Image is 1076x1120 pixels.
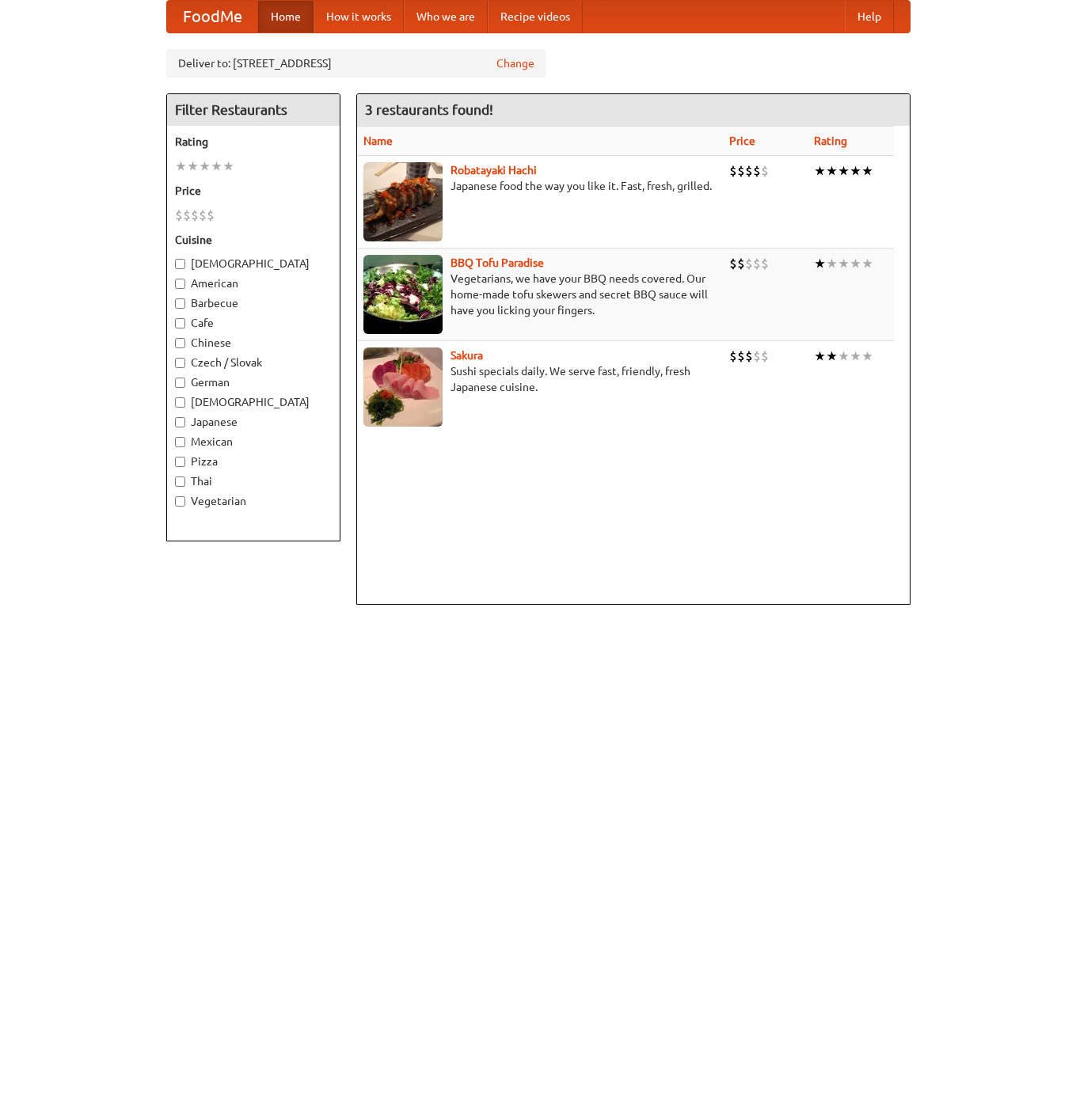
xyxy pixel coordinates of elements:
[838,162,850,180] li: ★
[451,164,537,177] a: Robatayaki Hachi
[363,271,717,318] p: Vegetarians, we have your BBQ needs covered. Our home-made tofu skewers and secret BBQ sauce will...
[207,207,215,224] li: $
[365,102,493,117] ng-pluralize: 3 restaurants found!
[175,298,185,309] input: Barbecue
[175,414,332,430] label: Japanese
[363,178,717,194] p: Japanese food the way you like it. Fast, fresh, grilled.
[175,232,332,248] h5: Cuisine
[175,417,185,427] input: Japanese
[211,158,222,175] li: ★
[814,162,826,180] li: ★
[753,255,761,272] li: $
[745,347,753,365] li: $
[761,255,769,272] li: $
[826,255,838,272] li: ★
[745,255,753,272] li: $
[729,255,737,272] li: $
[753,162,761,180] li: $
[729,135,755,147] a: Price
[729,162,737,180] li: $
[167,94,340,126] h4: Filter Restaurants
[175,338,185,348] input: Chinese
[175,493,332,509] label: Vegetarian
[363,255,443,334] img: tofuparadise.jpg
[826,347,838,365] li: ★
[363,363,717,395] p: Sushi specials daily. We serve fast, friendly, fresh Japanese cuisine.
[826,162,838,180] li: ★
[861,255,873,272] li: ★
[175,355,332,370] label: Czech / Slovak
[175,496,185,507] input: Vegetarian
[314,1,404,32] a: How it works
[814,135,847,147] a: Rating
[861,347,873,365] li: ★
[175,315,332,331] label: Cafe
[175,279,185,289] input: American
[175,476,185,487] input: Thai
[488,1,583,32] a: Recipe videos
[175,295,332,311] label: Barbecue
[175,275,332,291] label: American
[175,394,332,410] label: [DEMOGRAPHIC_DATA]
[761,347,769,365] li: $
[404,1,488,32] a: Who we are
[175,397,185,408] input: [DEMOGRAPHIC_DATA]
[175,358,185,368] input: Czech / Slovak
[814,347,826,365] li: ★
[175,134,332,150] h5: Rating
[761,162,769,180] li: $
[258,1,314,32] a: Home
[861,162,873,180] li: ★
[166,49,546,78] div: Deliver to: [STREET_ADDRESS]
[850,347,861,365] li: ★
[175,473,332,489] label: Thai
[175,457,185,467] input: Pizza
[845,1,894,32] a: Help
[175,318,185,328] input: Cafe
[363,347,443,427] img: sakura.jpg
[175,256,332,271] label: [DEMOGRAPHIC_DATA]
[838,255,850,272] li: ★
[745,162,753,180] li: $
[199,207,207,224] li: $
[175,434,332,450] label: Mexican
[175,374,332,390] label: German
[222,158,234,175] li: ★
[199,158,211,175] li: ★
[191,207,199,224] li: $
[167,1,258,32] a: FoodMe
[737,162,745,180] li: $
[753,347,761,365] li: $
[175,259,185,269] input: [DEMOGRAPHIC_DATA]
[814,255,826,272] li: ★
[451,349,483,362] a: Sakura
[175,183,332,199] h5: Price
[737,255,745,272] li: $
[175,454,332,469] label: Pizza
[850,162,861,180] li: ★
[175,335,332,351] label: Chinese
[363,135,393,147] a: Name
[175,207,183,224] li: $
[850,255,861,272] li: ★
[838,347,850,365] li: ★
[729,347,737,365] li: $
[451,256,544,269] a: BBQ Tofu Paradise
[737,347,745,365] li: $
[175,437,185,447] input: Mexican
[175,378,185,388] input: German
[187,158,199,175] li: ★
[183,207,191,224] li: $
[496,55,534,71] a: Change
[363,162,443,241] img: robatayaki.jpg
[175,158,187,175] li: ★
